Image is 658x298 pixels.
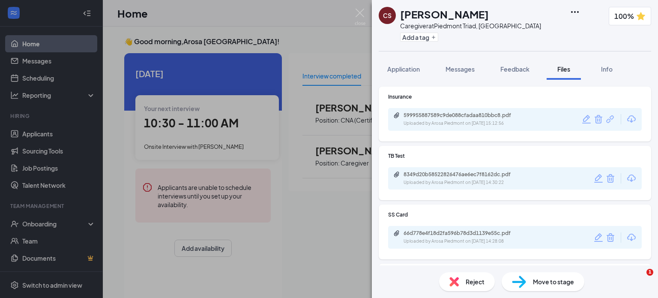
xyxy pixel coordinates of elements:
[400,21,541,30] div: Caregiver at Piedmont Triad, [GEOGRAPHIC_DATA]
[400,7,489,21] h1: [PERSON_NAME]
[388,93,642,100] div: Insurance
[400,33,438,42] button: PlusAdd a tag
[605,114,616,125] svg: Link
[404,171,523,178] div: 8349d20b58522826476ae6ec7f8162dc.pdf
[404,230,523,237] div: 66d778e4f18d2fa596b78d3d1139e55c.pdf
[404,238,532,245] div: Uploaded by Arosa Piedmont on [DATE] 14:28:08
[605,232,616,243] svg: Trash
[593,114,604,124] svg: Trash
[581,114,592,124] svg: Pencil
[646,269,653,276] span: 1
[393,171,532,186] a: Paperclip8349d20b58522826476ae6ec7f8162dc.pdfUploaded by Arosa Piedmont on [DATE] 14:30:22
[393,112,400,119] svg: Paperclip
[605,173,616,184] svg: Trash
[601,65,613,73] span: Info
[431,35,436,40] svg: Plus
[593,232,604,243] svg: Pencil
[446,65,475,73] span: Messages
[388,152,642,160] div: TB Test
[533,277,574,286] span: Move to stage
[404,179,532,186] div: Uploaded by Arosa Piedmont on [DATE] 14:30:22
[593,173,604,184] svg: Pencil
[614,11,634,21] span: 100%
[466,277,485,286] span: Reject
[404,120,532,127] div: Uploaded by Arosa Piedmont on [DATE] 15:12:56
[626,114,637,124] svg: Download
[570,7,580,17] svg: Ellipses
[629,269,649,289] iframe: Intercom live chat
[393,230,532,245] a: Paperclip66d778e4f18d2fa596b78d3d1139e55c.pdfUploaded by Arosa Piedmont on [DATE] 14:28:08
[500,65,529,73] span: Feedback
[557,65,570,73] span: Files
[393,112,532,127] a: Paperclip599955887589c9de088cfadaa810bbc8.pdfUploaded by Arosa Piedmont on [DATE] 15:12:56
[404,112,523,119] div: 599955887589c9de088cfadaa810bbc8.pdf
[393,230,400,237] svg: Paperclip
[393,171,400,178] svg: Paperclip
[626,173,637,184] svg: Download
[387,65,420,73] span: Application
[626,232,637,243] svg: Download
[383,11,392,20] div: CS
[388,211,642,218] div: SS Card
